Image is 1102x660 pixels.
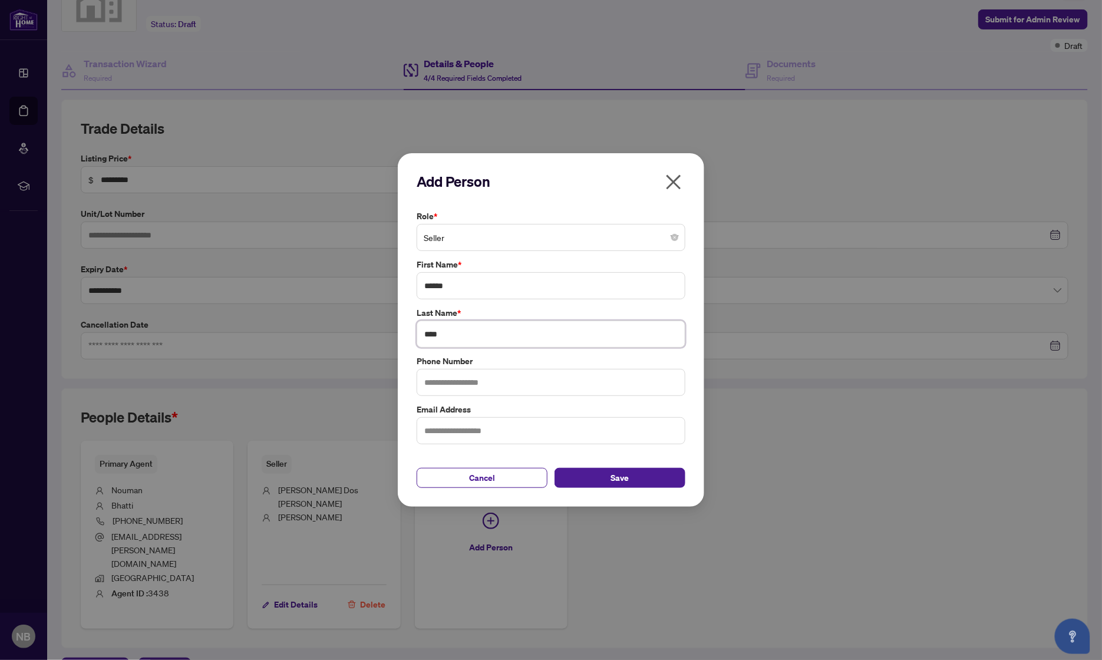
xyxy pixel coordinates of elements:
button: Cancel [417,468,547,488]
h2: Add Person [417,172,685,191]
span: close [664,173,683,192]
span: Cancel [469,468,495,487]
label: Last Name [417,306,685,319]
label: Phone Number [417,355,685,368]
button: Save [555,468,685,488]
span: Save [611,468,629,487]
label: First Name [417,258,685,271]
button: Open asap [1055,619,1090,654]
label: Role [417,210,685,223]
label: Email Address [417,403,685,416]
span: Seller [424,226,678,249]
span: close-circle [671,234,678,241]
